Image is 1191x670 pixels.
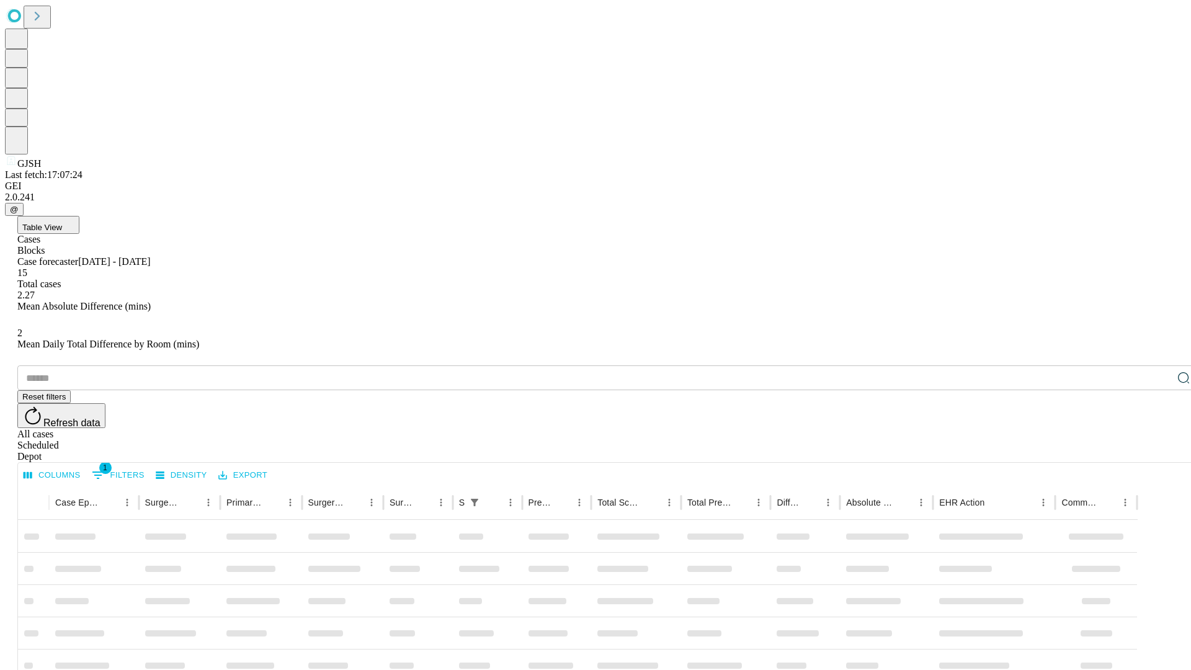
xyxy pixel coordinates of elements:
div: Case Epic Id [55,498,100,507]
div: 1 active filter [466,494,483,511]
button: Sort [346,494,363,511]
button: Sort [101,494,118,511]
button: Sort [643,494,661,511]
div: Total Scheduled Duration [597,498,642,507]
span: Table View [22,223,62,232]
span: Refresh data [43,418,100,428]
button: Reset filters [17,390,71,403]
span: @ [10,205,19,214]
button: Export [215,466,270,485]
button: Sort [733,494,750,511]
button: Menu [432,494,450,511]
div: Absolute Difference [846,498,894,507]
span: Case forecaster [17,256,78,267]
button: Menu [819,494,837,511]
div: Difference [777,498,801,507]
button: Menu [200,494,217,511]
button: Sort [895,494,912,511]
div: Surgery Date [390,498,414,507]
div: Comments [1061,498,1097,507]
div: Primary Service [226,498,262,507]
button: Show filters [89,465,148,485]
div: Surgery Name [308,498,344,507]
button: Menu [363,494,380,511]
button: Sort [415,494,432,511]
div: GEI [5,181,1186,192]
button: Menu [118,494,136,511]
span: 1 [99,462,112,474]
div: Predicted In Room Duration [529,498,553,507]
button: Refresh data [17,403,105,428]
button: Density [153,466,210,485]
button: Menu [750,494,767,511]
button: Menu [1035,494,1052,511]
button: Menu [282,494,299,511]
div: Scheduled In Room Duration [459,498,465,507]
button: Sort [484,494,502,511]
button: Menu [1117,494,1134,511]
div: Total Predicted Duration [687,498,732,507]
button: Show filters [466,494,483,511]
button: Menu [571,494,588,511]
span: Last fetch: 17:07:24 [5,169,83,180]
button: Sort [986,494,1003,511]
button: Sort [802,494,819,511]
div: EHR Action [939,498,984,507]
span: Total cases [17,279,61,289]
div: Surgeon Name [145,498,181,507]
button: Menu [502,494,519,511]
span: 15 [17,267,27,278]
span: 2 [17,328,22,338]
button: Menu [912,494,930,511]
button: Table View [17,216,79,234]
button: Select columns [20,466,84,485]
span: 2.27 [17,290,35,300]
span: Mean Daily Total Difference by Room (mins) [17,339,199,349]
button: @ [5,203,24,216]
div: 2.0.241 [5,192,1186,203]
button: Sort [553,494,571,511]
button: Menu [661,494,678,511]
span: [DATE] - [DATE] [78,256,150,267]
button: Sort [1099,494,1117,511]
button: Sort [264,494,282,511]
span: Reset filters [22,392,66,401]
button: Sort [182,494,200,511]
span: GJSH [17,158,41,169]
span: Mean Absolute Difference (mins) [17,301,151,311]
